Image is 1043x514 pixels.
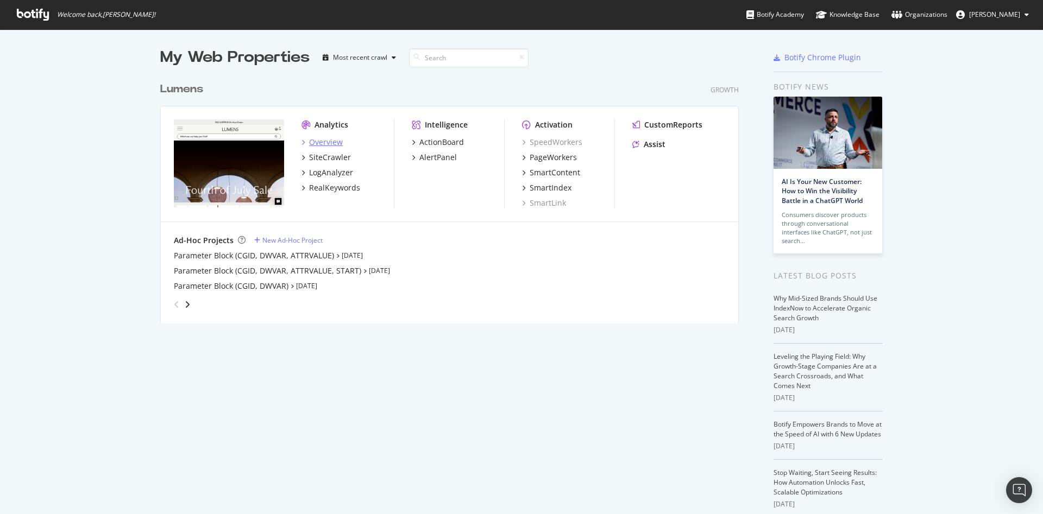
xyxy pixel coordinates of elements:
[412,137,464,148] a: ActionBoard
[774,420,882,439] a: Botify Empowers Brands to Move at the Speed of AI with 6 New Updates
[412,152,457,163] a: AlertPanel
[160,81,203,97] div: Lumens
[369,266,390,275] a: [DATE]
[774,468,877,497] a: Stop Waiting, Start Seeing Results: How Automation Unlocks Fast, Scalable Optimizations
[318,49,400,66] button: Most recent crawl
[774,270,883,282] div: Latest Blog Posts
[174,235,234,246] div: Ad-Hoc Projects
[774,499,883,509] div: [DATE]
[301,137,343,148] a: Overview
[774,52,861,63] a: Botify Chrome Plugin
[947,6,1038,23] button: [PERSON_NAME]
[160,47,310,68] div: My Web Properties
[530,182,571,193] div: SmartIndex
[711,85,739,94] div: Growth
[746,9,804,20] div: Botify Academy
[522,182,571,193] a: SmartIndex
[409,48,529,67] input: Search
[342,251,363,260] a: [DATE]
[816,9,879,20] div: Knowledge Base
[782,177,863,205] a: AI Is Your New Customer: How to Win the Visibility Battle in a ChatGPT World
[160,68,747,323] div: grid
[774,325,883,335] div: [DATE]
[425,119,468,130] div: Intelligence
[174,119,284,207] img: www.lumens.com
[522,167,580,178] a: SmartContent
[254,236,323,245] a: New Ad-Hoc Project
[522,198,566,208] a: SmartLink
[774,441,883,451] div: [DATE]
[296,281,317,290] a: [DATE]
[535,119,573,130] div: Activation
[184,299,191,310] div: angle-right
[174,265,361,276] a: Parameter Block (CGID, DWVAR, ATTRVALUE, START)
[644,119,702,130] div: CustomReports
[522,152,577,163] a: PageWorkers
[891,9,947,20] div: Organizations
[632,139,665,150] a: Assist
[1006,477,1032,503] div: Open Intercom Messenger
[309,152,351,163] div: SiteCrawler
[309,137,343,148] div: Overview
[315,119,348,130] div: Analytics
[262,236,323,245] div: New Ad-Hoc Project
[774,393,883,403] div: [DATE]
[784,52,861,63] div: Botify Chrome Plugin
[774,294,877,322] a: Why Mid-Sized Brands Should Use IndexNow to Accelerate Organic Search Growth
[644,139,665,150] div: Assist
[174,250,334,261] a: Parameter Block (CGID, DWVAR, ATTRVALUE)
[160,81,208,97] a: Lumens
[522,137,582,148] a: SpeedWorkers
[530,167,580,178] div: SmartContent
[309,167,353,178] div: LogAnalyzer
[301,152,351,163] a: SiteCrawler
[301,182,360,193] a: RealKeywords
[333,54,387,61] div: Most recent crawl
[969,10,1020,19] span: Gregory
[419,137,464,148] div: ActionBoard
[174,281,288,291] a: Parameter Block (CGID, DWVAR)
[419,152,457,163] div: AlertPanel
[169,296,184,313] div: angle-left
[774,352,877,390] a: Leveling the Playing Field: Why Growth-Stage Companies Are at a Search Crossroads, and What Comes...
[530,152,577,163] div: PageWorkers
[774,81,883,93] div: Botify news
[632,119,702,130] a: CustomReports
[309,182,360,193] div: RealKeywords
[57,10,155,19] span: Welcome back, [PERSON_NAME] !
[774,97,882,169] img: AI Is Your New Customer: How to Win the Visibility Battle in a ChatGPT World
[301,167,353,178] a: LogAnalyzer
[782,211,874,245] div: Consumers discover products through conversational interfaces like ChatGPT, not just search…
